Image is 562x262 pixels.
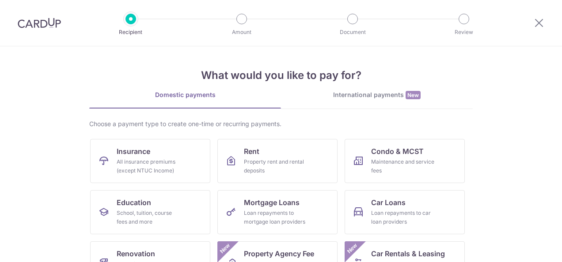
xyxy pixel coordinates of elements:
a: InsuranceAll insurance premiums (except NTUC Income) [90,139,210,183]
h4: What would you like to pay for? [89,67,473,83]
div: All insurance premiums (except NTUC Income) [117,157,180,175]
img: CardUp [18,18,61,28]
div: Loan repayments to mortgage loan providers [244,209,308,226]
a: Car LoansLoan repayments to car loan providers [345,190,465,234]
span: Education [117,197,151,208]
span: Car Rentals & Leasing [371,248,445,259]
iframe: Opens a widget where you can find more information [505,236,553,258]
div: School, tuition, course fees and more [117,209,180,226]
p: Recipient [98,28,163,37]
div: Maintenance and service fees [371,157,435,175]
span: Insurance [117,146,150,157]
span: New [218,241,232,256]
p: Amount [209,28,274,37]
p: Document [320,28,385,37]
a: RentProperty rent and rental deposits [217,139,338,183]
a: EducationSchool, tuition, course fees and more [90,190,210,234]
div: Choose a payment type to create one-time or recurring payments. [89,120,473,128]
span: New [345,241,360,256]
div: Loan repayments to car loan providers [371,209,435,226]
div: International payments [281,90,473,100]
div: Domestic payments [89,90,281,99]
span: Mortgage Loans [244,197,300,208]
div: Property rent and rental deposits [244,157,308,175]
span: Renovation [117,248,155,259]
span: New [406,91,421,99]
span: Property Agency Fee [244,248,314,259]
span: Condo & MCST [371,146,424,157]
a: Condo & MCSTMaintenance and service fees [345,139,465,183]
span: Rent [244,146,259,157]
p: Review [431,28,497,37]
a: Mortgage LoansLoan repayments to mortgage loan providers [217,190,338,234]
span: Car Loans [371,197,406,208]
